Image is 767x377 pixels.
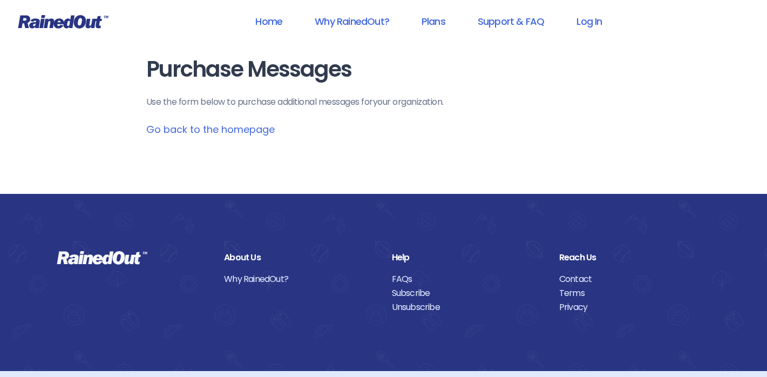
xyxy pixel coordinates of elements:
a: Contact [559,272,710,286]
a: Plans [408,9,459,33]
a: Support & FAQ [464,9,558,33]
a: Subscribe [392,286,543,300]
a: Log In [562,9,616,33]
div: Reach Us [559,251,710,265]
a: Privacy [559,300,710,314]
a: Home [241,9,296,33]
div: About Us [224,251,375,265]
a: Why RainedOut? [224,272,375,286]
a: Go back to the homepage [146,123,275,136]
a: Why RainedOut? [301,9,403,33]
h1: Purchase Messages [146,57,621,82]
a: FAQs [392,272,543,286]
div: Help [392,251,543,265]
p: Use the form below to purchase additional messages for your organization . [146,96,621,109]
a: Unsubscribe [392,300,543,314]
a: Terms [559,286,710,300]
